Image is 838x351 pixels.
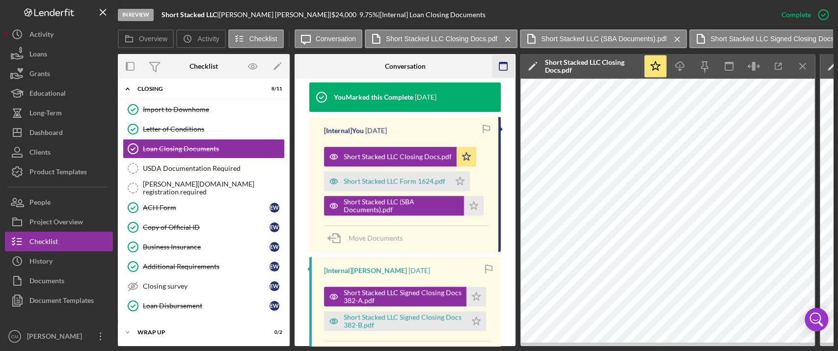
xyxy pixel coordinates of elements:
button: Clients [5,142,113,162]
a: Letter of Conditions [123,119,285,139]
div: [PERSON_NAME] [25,326,88,349]
div: Import to Downhome [143,106,284,113]
a: Activity [5,25,113,44]
div: People [29,192,51,215]
a: Import to Downhome [123,100,285,119]
div: Project Overview [29,212,83,234]
button: Short Stacked LLC Signed Closing Docs 382-B.pdf [324,311,486,331]
div: Additional Requirements [143,263,270,270]
text: CM [11,334,19,339]
label: Activity [197,35,219,43]
div: Clients [29,142,51,164]
button: Product Templates [5,162,113,182]
button: Complete [772,5,833,25]
div: [PERSON_NAME] [PERSON_NAME] | [219,11,331,19]
div: Letter of Conditions [143,125,284,133]
a: Loan DisbursementEW [123,296,285,316]
div: Complete [782,5,811,25]
div: Documents [29,271,64,293]
label: Short Stacked LLC (SBA Documents).pdf [541,35,667,43]
div: USDA Documentation Required [143,164,284,172]
button: Long-Term [5,103,113,123]
div: Open Intercom Messenger [805,308,828,331]
button: Document Templates [5,291,113,310]
div: E W [270,222,279,232]
div: ACH Form [143,204,270,212]
button: History [5,251,113,271]
div: Closing survey [143,282,270,290]
div: [PERSON_NAME][DOMAIN_NAME] registration required [143,180,284,196]
div: Short Stacked LLC Form 1624.pdf [344,177,445,185]
div: Document Templates [29,291,94,313]
div: E W [270,262,279,271]
a: Closing surveyEW [123,276,285,296]
div: Checklist [189,62,218,70]
div: Short Stacked LLC Closing Docs.pdf [344,153,452,161]
button: Documents [5,271,113,291]
button: Short Stacked LLC Form 1624.pdf [324,171,470,191]
div: Product Templates [29,162,87,184]
div: Loan Closing Documents [143,145,284,153]
div: You Marked this Complete [334,93,413,101]
div: E W [270,281,279,291]
label: Conversation [316,35,356,43]
span: $24,000 [331,10,356,19]
button: Overview [118,29,174,48]
label: Overview [139,35,167,43]
div: Conversation [385,62,426,70]
div: E W [270,242,279,252]
div: Educational [29,83,66,106]
label: Checklist [249,35,277,43]
div: Business Insurance [143,243,270,251]
div: Dashboard [29,123,63,145]
button: Loans [5,44,113,64]
time: 2025-08-25 19:36 [408,267,430,274]
div: 9.75 % [359,11,378,19]
button: Short Stacked LLC (SBA Documents).pdf [520,29,687,48]
button: Checklist [5,232,113,251]
div: Checklist [29,232,58,254]
div: E W [270,203,279,213]
button: Grants [5,64,113,83]
button: Checklist [228,29,284,48]
div: 0 / 2 [265,329,282,335]
div: Short Stacked LLC (SBA Documents).pdf [344,198,459,214]
div: In Review [118,9,154,21]
time: 2025-08-28 15:59 [415,93,436,101]
button: Dashboard [5,123,113,142]
div: WRAP UP [137,329,258,335]
div: Short Stacked LLC Signed Closing Docs 382-A.pdf [344,289,461,304]
div: 8 / 11 [265,86,282,92]
button: Move Documents [324,226,412,250]
div: Loan Disbursement [143,302,270,310]
div: | [162,11,219,19]
a: USDA Documentation Required [123,159,285,178]
div: Long-Term [29,103,62,125]
button: Short Stacked LLC Closing Docs.pdf [324,147,476,166]
b: Short Stacked LLC [162,10,217,19]
div: Short Stacked LLC Closing Docs.pdf [545,58,638,74]
div: History [29,251,53,273]
div: Short Stacked LLC Signed Closing Docs 382-B.pdf [344,313,461,329]
span: Move Documents [349,234,403,242]
button: Short Stacked LLC Signed Closing Docs 382-A.pdf [324,287,486,306]
a: Additional RequirementsEW [123,257,285,276]
div: Loans [29,44,47,66]
div: [Internal] You [324,127,364,135]
a: Educational [5,83,113,103]
a: Business InsuranceEW [123,237,285,257]
button: Project Overview [5,212,113,232]
button: People [5,192,113,212]
a: ACH FormEW [123,198,285,217]
div: Activity [29,25,54,47]
a: [PERSON_NAME][DOMAIN_NAME] registration required [123,178,285,198]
